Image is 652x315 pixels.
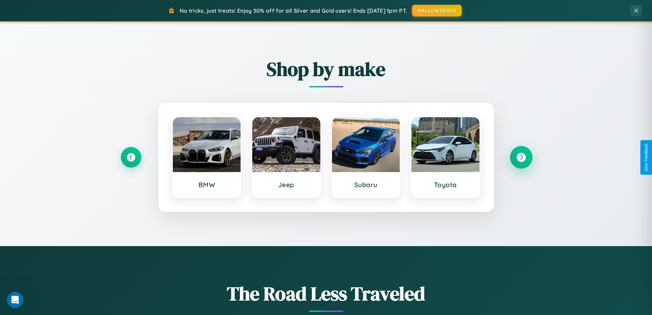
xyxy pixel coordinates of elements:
[121,56,532,82] h2: Shop by make
[418,181,473,189] h3: Toyota
[259,181,314,189] h3: Jeep
[121,280,532,307] h1: The Road Less Traveled
[339,181,393,189] h3: Subaru
[412,5,462,16] button: HALLOWEEN30
[7,292,23,308] iframe: Intercom live chat
[180,7,407,14] span: No tricks, just treats! Enjoy 30% off for all Silver and Gold users! Ends [DATE] 1pm PT.
[180,181,234,189] h3: BMW
[644,144,649,171] div: Give Feedback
